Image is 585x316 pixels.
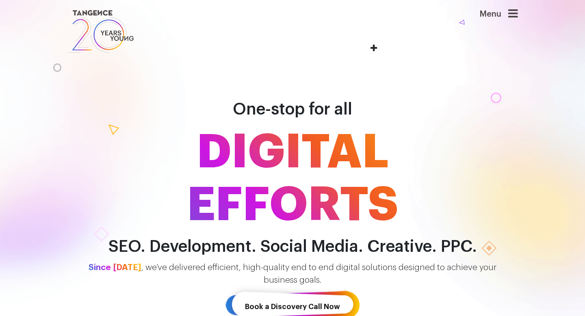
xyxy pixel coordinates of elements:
[233,101,352,117] span: One-stop for all
[61,262,524,287] p: , we’ve delivered efficient, high-quality end to end digital solutions designed to achieve your b...
[61,126,524,232] span: DIGITAL EFFORTS
[61,238,524,256] h2: SEO. Development. Social Media. Creative. PPC.
[67,8,134,55] img: logo SVG
[89,263,141,272] span: Since [DATE]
